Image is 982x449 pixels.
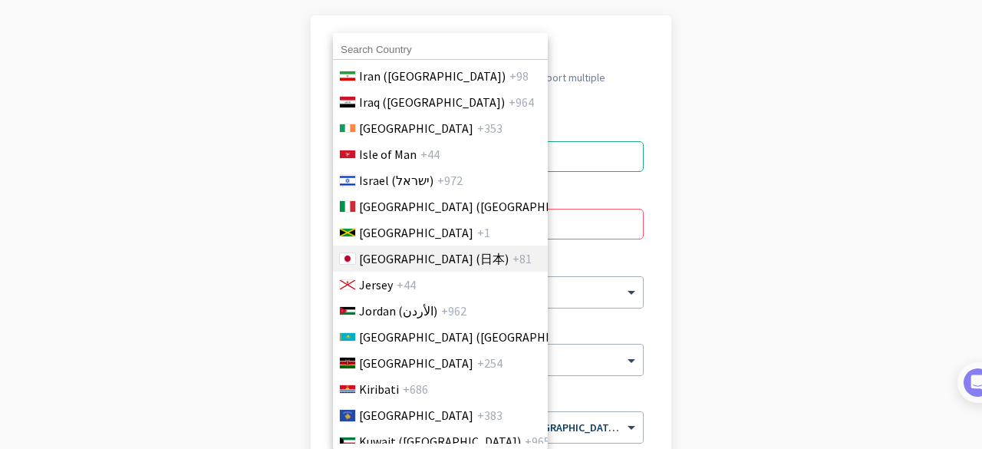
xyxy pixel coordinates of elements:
[359,302,437,320] span: Jordan (‫الأردن‬‎)
[441,302,466,320] span: +962
[420,145,440,163] span: +44
[477,354,503,372] span: +254
[359,119,473,137] span: [GEOGRAPHIC_DATA]
[359,328,598,346] span: [GEOGRAPHIC_DATA] ([GEOGRAPHIC_DATA])
[403,380,428,398] span: +686
[359,354,473,372] span: [GEOGRAPHIC_DATA]
[359,197,598,216] span: [GEOGRAPHIC_DATA] ([GEOGRAPHIC_DATA])
[509,67,529,85] span: +98
[477,406,503,424] span: +383
[359,223,473,242] span: [GEOGRAPHIC_DATA]
[437,171,463,190] span: +972
[359,67,506,85] span: Iran (‫[GEOGRAPHIC_DATA]‬‎)
[509,93,534,111] span: +964
[359,276,393,294] span: Jersey
[359,406,473,424] span: [GEOGRAPHIC_DATA]
[359,171,433,190] span: Israel (‫ישראל‬‎)
[359,93,505,111] span: Iraq (‫[GEOGRAPHIC_DATA]‬‎)
[359,249,509,268] span: [GEOGRAPHIC_DATA] (日本)
[477,223,490,242] span: +1
[333,40,548,60] input: Search Country
[359,145,417,163] span: Isle of Man
[512,249,532,268] span: +81
[397,276,416,294] span: +44
[359,380,399,398] span: Kiribati
[477,119,503,137] span: +353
